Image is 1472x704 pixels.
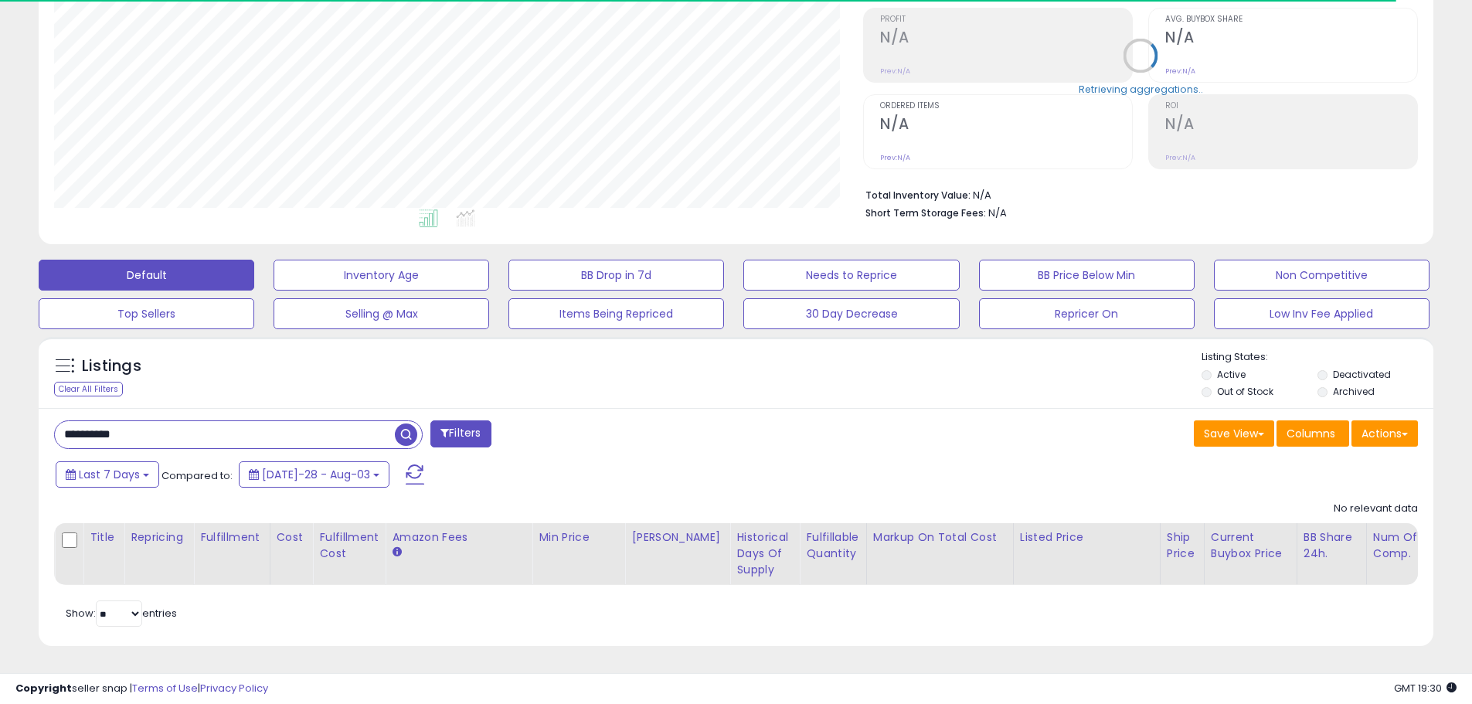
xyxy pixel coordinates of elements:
[806,529,859,562] div: Fulfillable Quantity
[15,681,72,695] strong: Copyright
[873,529,1007,546] div: Markup on Total Cost
[508,260,724,291] button: BB Drop in 7d
[979,260,1195,291] button: BB Price Below Min
[1214,298,1430,329] button: Low Inv Fee Applied
[66,606,177,621] span: Show: entries
[39,260,254,291] button: Default
[90,529,117,546] div: Title
[392,529,525,546] div: Amazon Fees
[54,382,123,396] div: Clear All Filters
[277,529,307,546] div: Cost
[131,529,187,546] div: Repricing
[508,298,724,329] button: Items Being Repriced
[274,260,489,291] button: Inventory Age
[56,461,159,488] button: Last 7 Days
[1020,529,1154,546] div: Listed Price
[1333,385,1375,398] label: Archived
[979,298,1195,329] button: Repricer On
[1217,385,1273,398] label: Out of Stock
[1333,368,1391,381] label: Deactivated
[1202,350,1433,365] p: Listing States:
[39,298,254,329] button: Top Sellers
[866,523,1013,585] th: The percentage added to the cost of goods (COGS) that forms the calculator for Min & Max prices.
[1351,420,1418,447] button: Actions
[161,468,233,483] span: Compared to:
[1211,529,1290,562] div: Current Buybox Price
[262,467,370,482] span: [DATE]-28 - Aug-03
[743,260,959,291] button: Needs to Reprice
[1373,529,1430,562] div: Num of Comp.
[743,298,959,329] button: 30 Day Decrease
[1217,368,1246,381] label: Active
[200,681,268,695] a: Privacy Policy
[1214,260,1430,291] button: Non Competitive
[1304,529,1360,562] div: BB Share 24h.
[1394,681,1457,695] span: 2025-08-11 19:30 GMT
[15,682,268,696] div: seller snap | |
[392,546,401,559] small: Amazon Fees.
[82,355,141,377] h5: Listings
[319,529,379,562] div: Fulfillment Cost
[539,529,618,546] div: Min Price
[1277,420,1349,447] button: Columns
[1194,420,1274,447] button: Save View
[1334,502,1418,516] div: No relevant data
[79,467,140,482] span: Last 7 Days
[1167,529,1198,562] div: Ship Price
[1287,426,1335,441] span: Columns
[736,529,793,578] div: Historical Days Of Supply
[200,529,263,546] div: Fulfillment
[1079,82,1203,96] div: Retrieving aggregations..
[430,420,491,447] button: Filters
[239,461,389,488] button: [DATE]-28 - Aug-03
[274,298,489,329] button: Selling @ Max
[132,681,198,695] a: Terms of Use
[631,529,723,546] div: [PERSON_NAME]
